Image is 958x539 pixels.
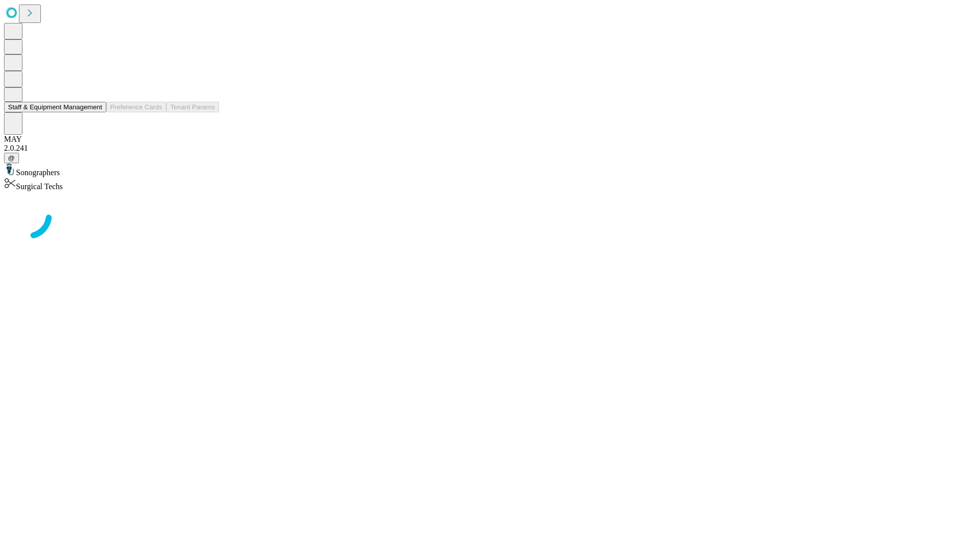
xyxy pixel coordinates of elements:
[8,154,15,162] span: @
[106,102,166,112] button: Preference Cards
[4,102,106,112] button: Staff & Equipment Management
[4,135,954,144] div: MAY
[166,102,219,112] button: Tenant Params
[4,177,954,191] div: Surgical Techs
[4,163,954,177] div: Sonographers
[4,144,954,153] div: 2.0.241
[4,153,19,163] button: @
